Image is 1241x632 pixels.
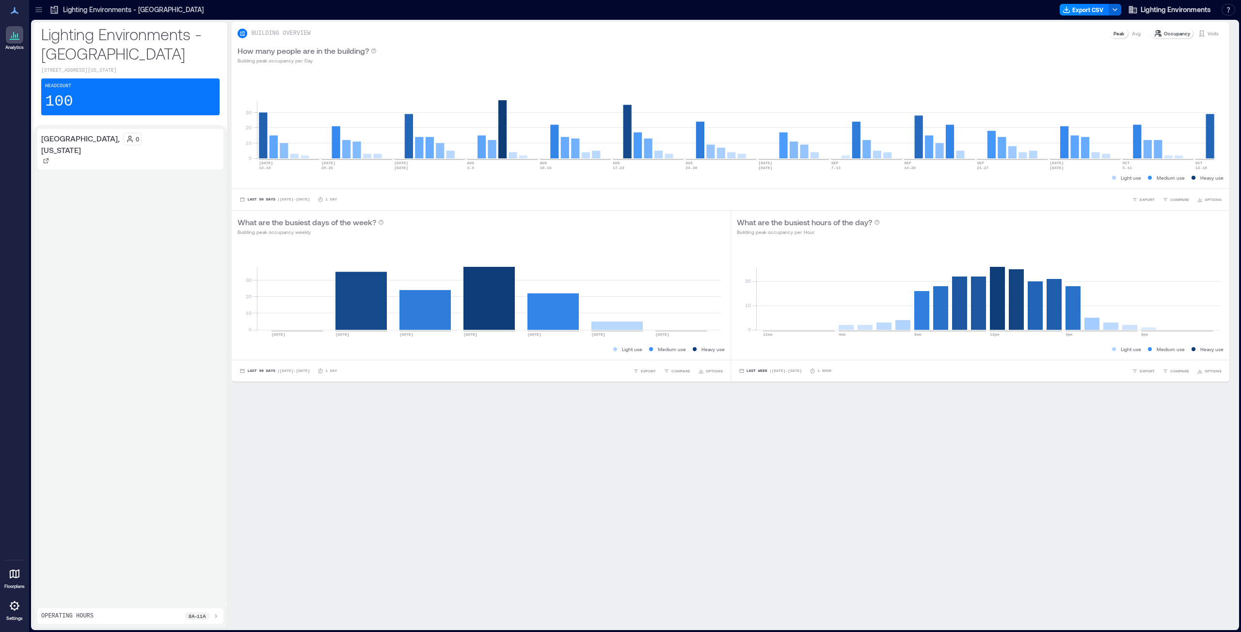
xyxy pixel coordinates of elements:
button: EXPORT [1130,366,1157,376]
tspan: 30 [246,109,252,115]
p: Building peak occupancy per Hour [737,228,880,236]
p: Building peak occupancy weekly [238,228,384,236]
text: [DATE] [1050,161,1064,165]
button: Export CSV [1060,4,1109,15]
text: [DATE] [759,166,773,170]
button: EXPORT [631,366,658,376]
text: 8am [914,332,922,337]
span: EXPORT [1140,368,1155,374]
text: 24-30 [686,166,698,170]
text: SEP [904,161,911,165]
p: Analytics [5,45,24,50]
p: 100 [45,92,73,111]
text: 4am [839,332,846,337]
p: Occupancy [1164,30,1190,37]
p: Heavy use [1200,174,1224,182]
tspan: 20 [246,124,252,130]
text: AUG [467,161,475,165]
p: What are the busiest hours of the day? [737,216,872,228]
text: AUG [686,161,693,165]
text: SEP [977,161,985,165]
p: 8a - 11a [189,612,206,620]
tspan: 10 [246,310,252,316]
span: EXPORT [1140,197,1155,202]
p: Light use [1121,345,1141,353]
span: OPTIONS [706,368,723,374]
tspan: 0 [249,326,252,332]
p: What are the busiest days of the week? [238,216,376,228]
text: [DATE] [259,161,273,165]
span: Lighting Environments [1141,5,1211,15]
button: OPTIONS [696,366,725,376]
a: Floorplans [1,562,28,592]
tspan: 20 [745,278,750,284]
button: COMPARE [1161,366,1191,376]
text: 10-16 [540,166,552,170]
tspan: 0 [748,326,750,332]
span: OPTIONS [1205,197,1222,202]
span: EXPORT [641,368,656,374]
p: BUILDING OVERVIEW [251,30,310,37]
button: OPTIONS [1195,195,1224,204]
p: Heavy use [1200,345,1224,353]
text: 14-20 [904,166,916,170]
text: 17-23 [613,166,624,170]
p: 1 Hour [817,368,831,374]
p: Medium use [1157,345,1185,353]
p: Visits [1208,30,1219,37]
text: [DATE] [271,332,286,337]
text: 12-18 [1195,166,1207,170]
span: COMPARE [1170,368,1189,374]
text: [DATE] [399,332,414,337]
text: 20-26 [321,166,333,170]
p: 0 [136,135,139,143]
button: EXPORT [1130,195,1157,204]
p: [STREET_ADDRESS][US_STATE] [41,67,220,75]
button: COMPARE [1161,195,1191,204]
tspan: 20 [246,293,252,299]
a: Settings [3,594,26,624]
p: Heavy use [701,345,725,353]
span: COMPARE [671,368,690,374]
text: 7-13 [831,166,841,170]
p: Peak [1114,30,1124,37]
text: 4pm [1066,332,1073,337]
p: Lighting Environments - [GEOGRAPHIC_DATA] [41,24,220,63]
text: AUG [540,161,547,165]
text: [DATE] [655,332,669,337]
p: Lighting Environments - [GEOGRAPHIC_DATA] [63,5,204,15]
button: Lighting Environments [1125,2,1214,17]
tspan: 30 [246,277,252,283]
p: Light use [1121,174,1141,182]
text: [DATE] [527,332,541,337]
text: AUG [613,161,620,165]
p: Medium use [658,345,686,353]
text: 13-19 [259,166,271,170]
p: 1 Day [325,368,337,374]
text: 21-27 [977,166,989,170]
text: [DATE] [1050,166,1064,170]
tspan: 10 [246,140,252,146]
text: [DATE] [591,332,605,337]
p: Headcount [45,82,71,90]
button: Last Week |[DATE]-[DATE] [737,366,804,376]
p: Building peak occupancy per Day [238,57,377,64]
p: Settings [6,616,23,621]
text: 12pm [990,332,999,337]
text: [DATE] [321,161,335,165]
text: [DATE] [395,166,409,170]
tspan: 0 [249,155,252,161]
text: 12am [763,332,772,337]
span: COMPARE [1170,197,1189,202]
button: COMPARE [662,366,692,376]
a: Analytics [2,23,27,53]
text: OCT [1123,161,1130,165]
text: 3-9 [467,166,475,170]
button: Last 90 Days |[DATE]-[DATE] [238,366,312,376]
text: 5-11 [1123,166,1132,170]
text: SEP [831,161,839,165]
p: 1 Day [325,197,337,202]
span: OPTIONS [1205,368,1222,374]
p: How many people are in the building? [238,45,369,57]
text: [DATE] [335,332,350,337]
